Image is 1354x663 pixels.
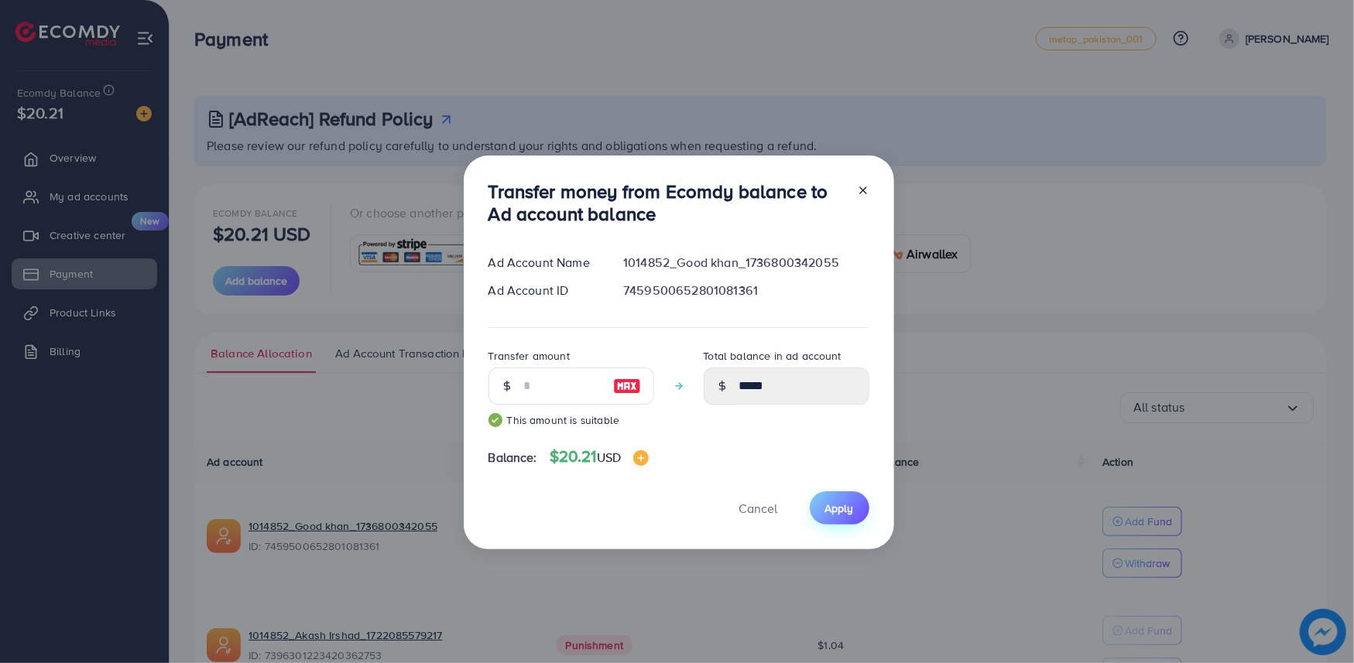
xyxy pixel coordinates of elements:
[488,180,845,225] h3: Transfer money from Ecomdy balance to Ad account balance
[810,491,869,525] button: Apply
[488,412,654,428] small: This amount is suitable
[633,450,649,466] img: image
[488,449,537,466] span: Balance:
[704,348,842,364] label: Total balance in ad account
[611,254,881,272] div: 1014852_Good khan_1736800342055
[739,500,778,517] span: Cancel
[488,413,502,427] img: guide
[550,447,649,466] h4: $20.21
[488,348,570,364] label: Transfer amount
[597,449,621,466] span: USD
[613,377,641,395] img: image
[476,254,612,272] div: Ad Account Name
[611,282,881,299] div: 7459500652801081361
[476,282,612,299] div: Ad Account ID
[825,501,854,516] span: Apply
[720,491,797,525] button: Cancel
